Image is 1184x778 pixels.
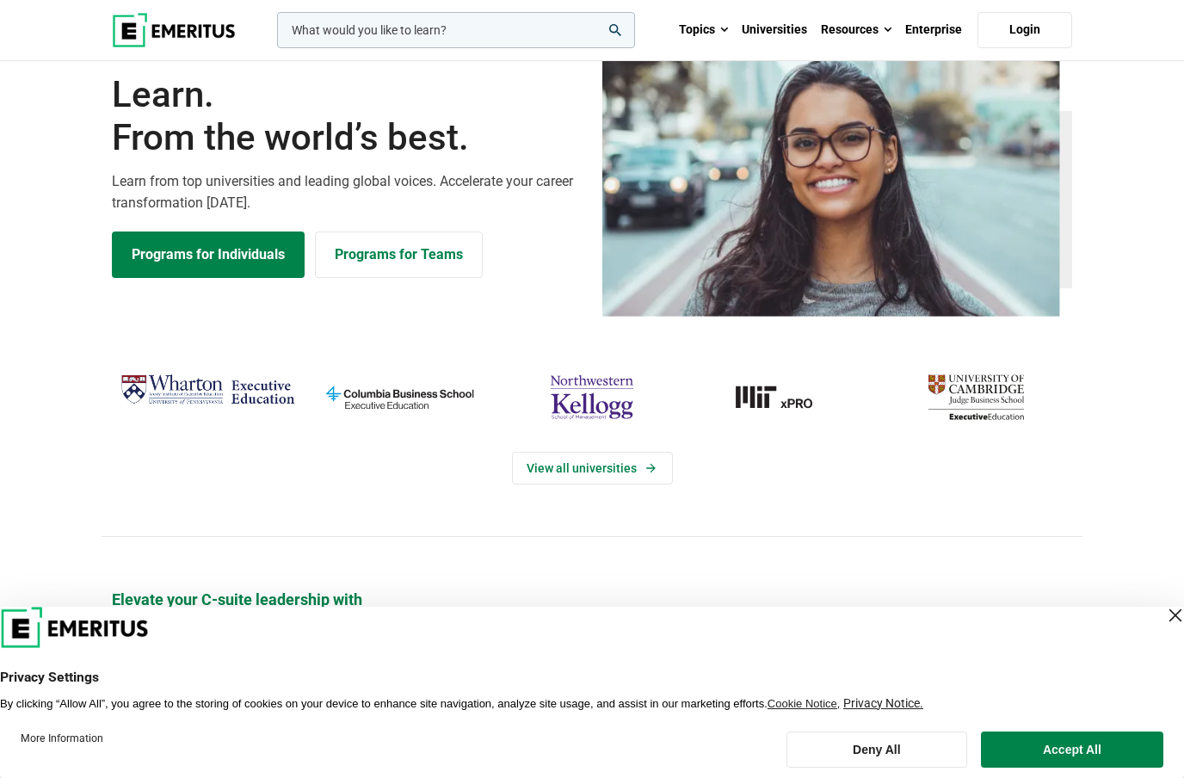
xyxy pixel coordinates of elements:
[977,12,1072,48] a: Login
[277,12,635,48] input: woocommerce-product-search-field-0
[312,368,487,425] img: columbia-business-school
[112,116,582,159] span: From the world’s best.
[112,232,305,278] a: Explore Programs
[120,368,295,411] img: Wharton Executive Education
[697,368,872,425] img: MIT xPRO
[512,452,673,485] a: View Universities
[889,368,1064,425] img: cambridge-judge-business-school
[315,232,483,278] a: Explore for Business
[602,46,1060,317] img: Learn from the world's best
[112,589,1072,610] p: Elevate your C-suite leadership with
[504,368,679,425] img: northwestern-kellogg
[697,368,872,425] a: MIT-xPRO
[112,73,582,160] h1: Learn.
[112,170,582,214] p: Learn from top universities and leading global voices. Accelerate your career transformation [DATE].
